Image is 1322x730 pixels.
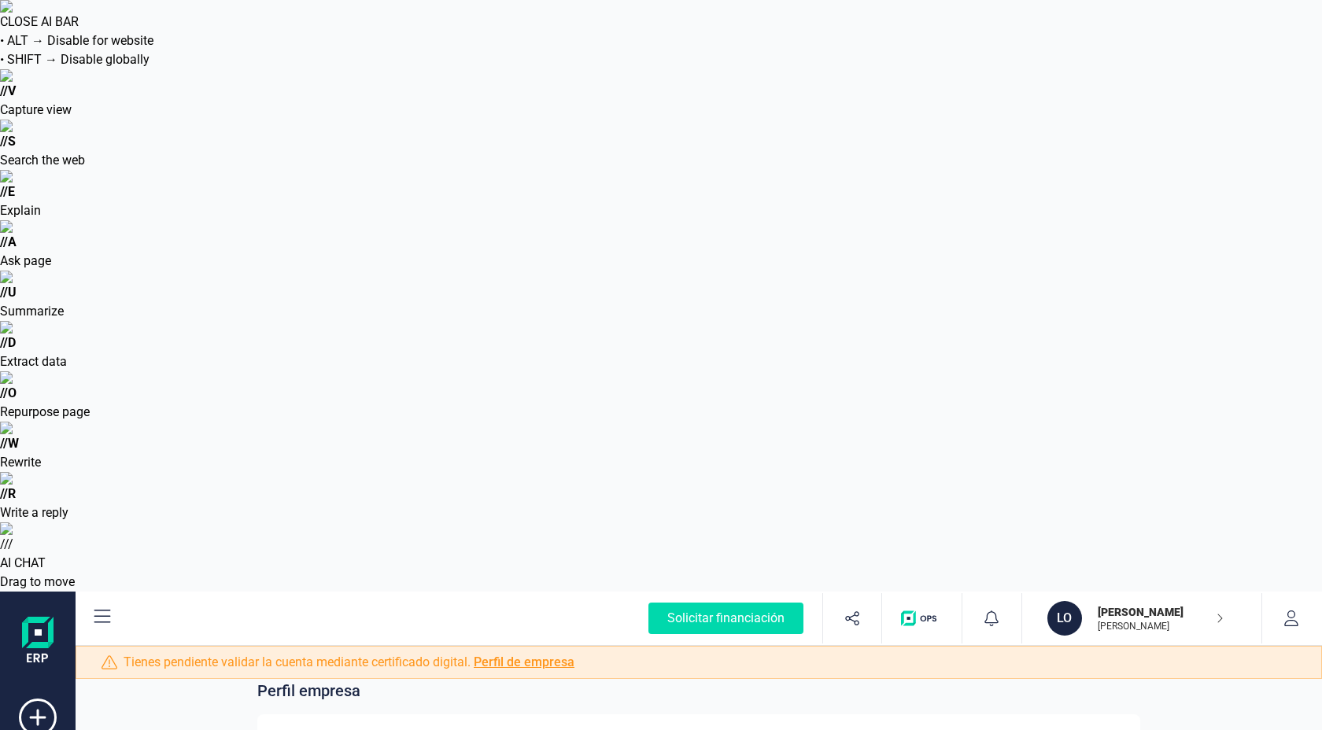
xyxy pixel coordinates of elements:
button: Logo de OPS [892,593,952,643]
p: [PERSON_NAME] [1098,604,1224,620]
a: Perfil de empresa [474,654,574,669]
button: Solicitar financiación [630,593,822,643]
img: Logo Finanedi [22,617,54,667]
span: Perfil empresa [257,680,360,702]
button: LO[PERSON_NAME][PERSON_NAME] [1041,593,1243,643]
div: LO [1047,601,1082,636]
span: Tienes pendiente validar la cuenta mediante certificado digital. [124,653,574,672]
div: Solicitar financiación [648,603,803,634]
p: [PERSON_NAME] [1098,620,1224,632]
img: Logo de OPS [901,610,943,626]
